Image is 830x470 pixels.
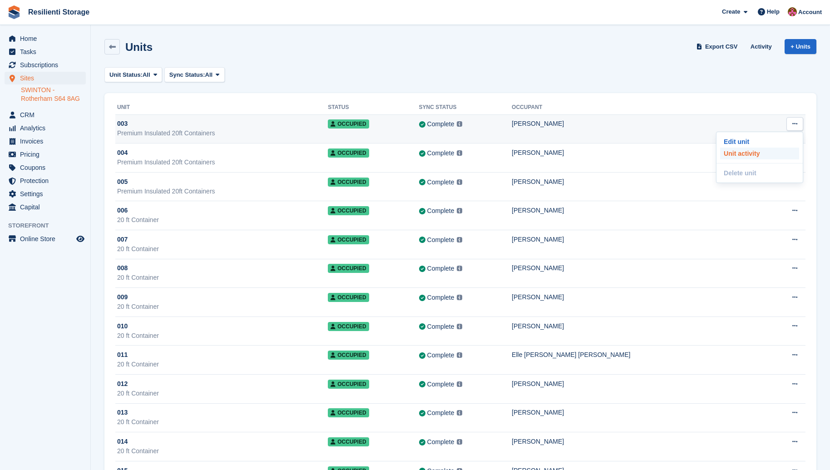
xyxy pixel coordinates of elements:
[328,148,369,158] span: Occupied
[457,381,462,387] img: icon-info-grey-7440780725fd019a000dd9b08b2336e03edf1995a4989e88bcd33f0948082b44.svg
[20,122,74,134] span: Analytics
[457,237,462,242] img: icon-info-grey-7440780725fd019a000dd9b08b2336e03edf1995a4989e88bcd33f0948082b44.svg
[328,119,369,129] span: Occupied
[457,324,462,329] img: icon-info-grey-7440780725fd019a000dd9b08b2336e03edf1995a4989e88bcd33f0948082b44.svg
[5,188,86,200] a: menu
[427,293,455,302] div: Complete
[117,177,128,187] span: 005
[75,233,86,244] a: Preview store
[20,233,74,245] span: Online Store
[5,32,86,45] a: menu
[117,302,328,312] div: 20 ft Container
[427,119,455,129] div: Complete
[457,410,462,416] img: icon-info-grey-7440780725fd019a000dd9b08b2336e03edf1995a4989e88bcd33f0948082b44.svg
[457,295,462,300] img: icon-info-grey-7440780725fd019a000dd9b08b2336e03edf1995a4989e88bcd33f0948082b44.svg
[20,174,74,187] span: Protection
[117,417,328,427] div: 20 ft Container
[512,292,765,302] div: [PERSON_NAME]
[512,148,765,158] div: [PERSON_NAME]
[328,380,369,389] span: Occupied
[117,379,128,389] span: 012
[457,150,462,156] img: icon-info-grey-7440780725fd019a000dd9b08b2336e03edf1995a4989e88bcd33f0948082b44.svg
[457,121,462,127] img: icon-info-grey-7440780725fd019a000dd9b08b2336e03edf1995a4989e88bcd33f0948082b44.svg
[125,41,153,53] h2: Units
[328,293,369,302] span: Occupied
[8,221,90,230] span: Storefront
[117,129,328,138] div: Premium Insulated 20ft Containers
[117,206,128,215] span: 006
[5,45,86,58] a: menu
[7,5,21,19] img: stora-icon-8386f47178a22dfd0bd8f6a31ec36ba5ce8667c1dd55bd0f319d3a0aa187defe.svg
[427,206,455,216] div: Complete
[20,45,74,58] span: Tasks
[328,235,369,244] span: Occupied
[117,119,128,129] span: 003
[169,70,205,79] span: Sync Status:
[20,109,74,121] span: CRM
[328,100,419,115] th: Status
[785,39,816,54] a: + Units
[117,187,328,196] div: Premium Insulated 20ft Containers
[117,389,328,398] div: 20 ft Container
[767,7,780,16] span: Help
[328,206,369,215] span: Occupied
[328,178,369,187] span: Occupied
[5,72,86,84] a: menu
[115,100,328,115] th: Unit
[427,437,455,447] div: Complete
[798,8,822,17] span: Account
[5,201,86,213] a: menu
[427,235,455,245] div: Complete
[427,264,455,273] div: Complete
[117,437,128,446] span: 014
[457,439,462,445] img: icon-info-grey-7440780725fd019a000dd9b08b2336e03edf1995a4989e88bcd33f0948082b44.svg
[117,360,328,369] div: 20 ft Container
[512,379,765,389] div: [PERSON_NAME]
[427,351,455,360] div: Complete
[117,322,128,331] span: 010
[695,39,741,54] a: Export CSV
[117,148,128,158] span: 004
[720,136,799,148] a: Edit unit
[104,67,162,82] button: Unit Status: All
[20,188,74,200] span: Settings
[427,380,455,389] div: Complete
[512,100,765,115] th: Occupant
[117,446,328,456] div: 20 ft Container
[512,177,765,187] div: [PERSON_NAME]
[512,206,765,215] div: [PERSON_NAME]
[747,39,776,54] a: Activity
[20,161,74,174] span: Coupons
[5,59,86,71] a: menu
[5,161,86,174] a: menu
[117,263,128,273] span: 008
[117,292,128,302] span: 009
[5,174,86,187] a: menu
[457,179,462,185] img: icon-info-grey-7440780725fd019a000dd9b08b2336e03edf1995a4989e88bcd33f0948082b44.svg
[328,437,369,446] span: Occupied
[512,235,765,244] div: [PERSON_NAME]
[117,235,128,244] span: 007
[5,148,86,161] a: menu
[117,408,128,417] span: 013
[427,322,455,331] div: Complete
[143,70,150,79] span: All
[20,135,74,148] span: Invoices
[20,148,74,161] span: Pricing
[117,158,328,167] div: Premium Insulated 20ft Containers
[20,32,74,45] span: Home
[720,167,799,179] p: Delete unit
[512,408,765,417] div: [PERSON_NAME]
[720,148,799,159] a: Unit activity
[427,148,455,158] div: Complete
[705,42,738,51] span: Export CSV
[21,86,86,103] a: SWINTON - Rotherham S64 8AG
[788,7,797,16] img: Kerrie Whiteley
[5,233,86,245] a: menu
[328,408,369,417] span: Occupied
[457,352,462,358] img: icon-info-grey-7440780725fd019a000dd9b08b2336e03edf1995a4989e88bcd33f0948082b44.svg
[328,264,369,273] span: Occupied
[457,208,462,213] img: icon-info-grey-7440780725fd019a000dd9b08b2336e03edf1995a4989e88bcd33f0948082b44.svg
